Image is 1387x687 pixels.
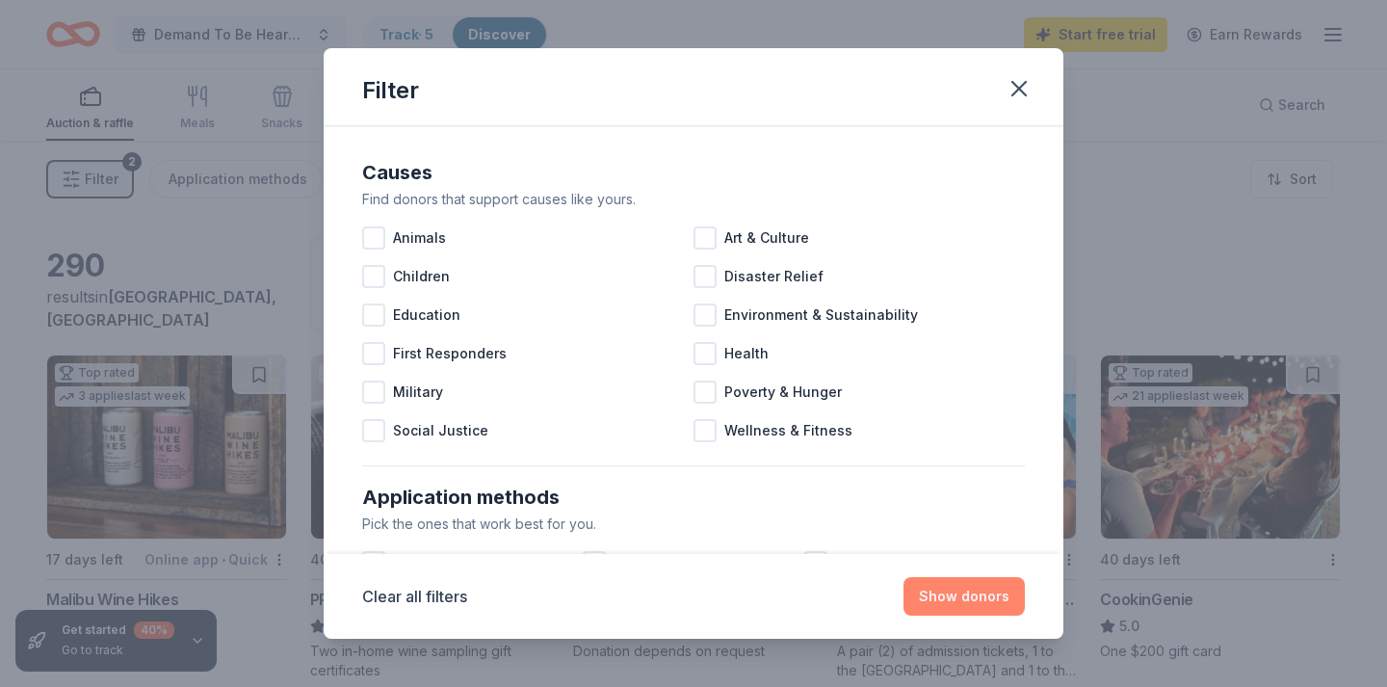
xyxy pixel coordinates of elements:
span: Children [393,265,450,288]
span: Website [614,551,668,574]
span: Military [393,381,443,404]
span: In app [393,551,435,574]
span: Social Justice [393,419,488,442]
div: Pick the ones that work best for you. [362,513,1025,536]
span: Animals [393,226,446,250]
span: First Responders [393,342,507,365]
span: Environment & Sustainability [724,304,918,327]
button: Show donors [903,577,1025,616]
div: Causes [362,157,1025,188]
span: Disaster Relief [724,265,824,288]
button: Clear all filters [362,585,467,608]
span: Education [393,304,460,327]
div: Filter [362,75,419,106]
span: Health [724,342,769,365]
div: Application methods [362,482,1025,513]
span: Wellness & Fitness [724,419,852,442]
div: Find donors that support causes like yours. [362,188,1025,211]
span: Art & Culture [724,226,809,250]
span: Email [835,551,871,574]
span: Poverty & Hunger [724,381,842,404]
